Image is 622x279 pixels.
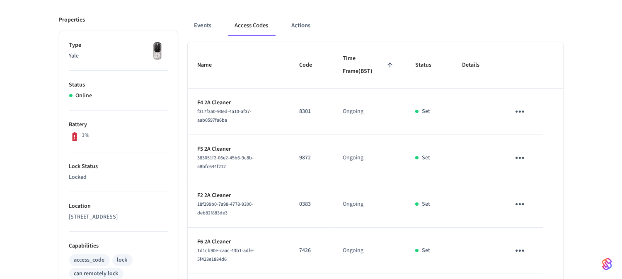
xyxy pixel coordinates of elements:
[198,99,279,107] p: F4 2A Cleaner
[188,16,218,36] button: Events
[69,81,168,89] p: Status
[422,200,430,209] p: Set
[82,131,90,140] p: 1%
[198,191,279,200] p: F2 2A Cleaner
[198,247,255,263] span: 1d1cb90e-caac-43b1-adfe-5f423e1884d6
[198,154,254,170] span: 383051f2-06e2-45b6-9c8b-58bfc644f212
[147,41,168,62] img: Yale Assure Touchscreen Wifi Smart Lock, Satin Nickel, Front
[299,154,323,162] p: 9872
[198,201,254,216] span: 18f299b0-7a98-4778-9300-deb82f883de3
[76,91,92,100] p: Online
[188,16,563,36] div: ant example
[285,16,317,36] button: Actions
[69,41,168,50] p: Type
[69,202,168,211] p: Location
[198,238,279,246] p: F6 2A Cleaner
[333,89,405,135] td: Ongoing
[69,213,168,221] p: [STREET_ADDRESS]
[299,200,323,209] p: 0383
[602,257,612,271] img: SeamLogoGradient.69752ec5.svg
[299,107,323,116] p: 8301
[74,269,119,278] div: can remotely lock
[422,154,430,162] p: Set
[69,162,168,171] p: Lock Status
[198,59,223,72] span: Name
[333,135,405,181] td: Ongoing
[69,52,168,60] p: Yale
[59,16,85,24] p: Properties
[299,246,323,255] p: 7426
[343,52,395,78] span: Time Frame(BST)
[198,108,252,124] span: f317f3a0-90ed-4a10-af37-aab0597fa6ba
[228,16,275,36] button: Access Codes
[333,181,405,228] td: Ongoing
[74,256,105,265] div: access_code
[333,228,405,274] td: Ongoing
[69,173,168,182] p: Locked
[415,59,442,72] span: Status
[299,59,323,72] span: Code
[422,107,430,116] p: Set
[462,59,490,72] span: Details
[422,246,430,255] p: Set
[69,242,168,250] p: Capabilities
[69,120,168,129] p: Battery
[117,256,128,265] div: lock
[198,145,279,154] p: F5 2A Cleaner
